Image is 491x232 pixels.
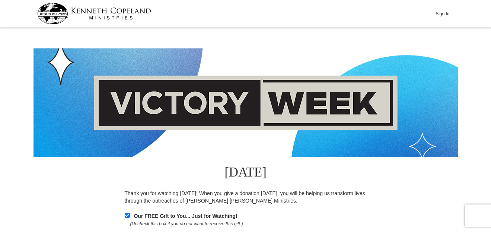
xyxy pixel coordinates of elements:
em: (Uncheck this box if you do not want to receive this gift.) [130,221,243,226]
p: Thank you for watching [DATE]! When you give a donation [DATE], you will be helping us transform ... [125,190,367,204]
img: kcm-header-logo.svg [37,3,151,24]
strong: Our FREE Gift to You... Just for Watching! [134,213,237,219]
button: Sign In [431,8,454,19]
h1: [DATE] [125,157,367,190]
